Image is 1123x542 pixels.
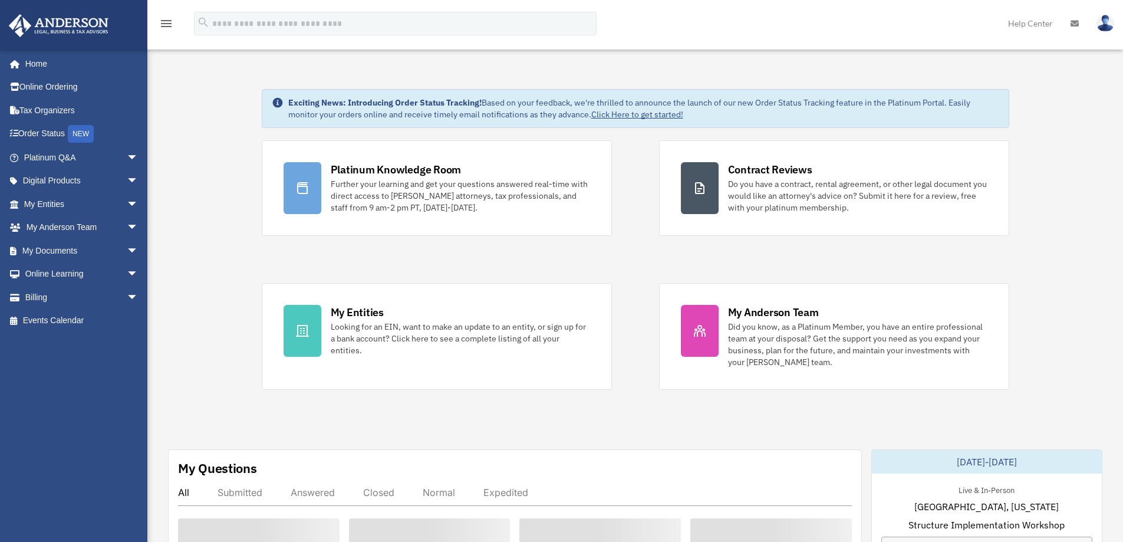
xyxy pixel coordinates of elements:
div: All [178,487,189,498]
a: Platinum Knowledge Room Further your learning and get your questions answered real-time with dire... [262,140,612,236]
strong: Exciting News: Introducing Order Status Tracking! [288,97,482,108]
a: Platinum Q&Aarrow_drop_down [8,146,156,169]
div: My Anderson Team [728,305,819,320]
a: Tax Organizers [8,98,156,122]
div: Closed [363,487,394,498]
div: Live & In-Person [949,483,1024,495]
a: Order StatusNEW [8,122,156,146]
div: NEW [68,125,94,143]
div: Do you have a contract, rental agreement, or other legal document you would like an attorney's ad... [728,178,987,213]
i: search [197,16,210,29]
span: arrow_drop_down [127,285,150,310]
a: Online Ordering [8,75,156,99]
div: [DATE]-[DATE] [872,450,1102,474]
a: Click Here to get started! [591,109,683,120]
div: Normal [423,487,455,498]
div: Expedited [483,487,528,498]
span: arrow_drop_down [127,262,150,287]
span: arrow_drop_down [127,192,150,216]
span: arrow_drop_down [127,146,150,170]
div: Submitted [218,487,262,498]
a: My Documentsarrow_drop_down [8,239,156,262]
img: Anderson Advisors Platinum Portal [5,14,112,37]
a: Contract Reviews Do you have a contract, rental agreement, or other legal document you would like... [659,140,1009,236]
div: My Entities [331,305,384,320]
span: Structure Implementation Workshop [908,518,1065,532]
div: Based on your feedback, we're thrilled to announce the launch of our new Order Status Tracking fe... [288,97,999,120]
a: My Anderson Team Did you know, as a Platinum Member, you have an entire professional team at your... [659,283,1009,390]
img: User Pic [1096,15,1114,32]
div: Platinum Knowledge Room [331,162,462,177]
span: [GEOGRAPHIC_DATA], [US_STATE] [914,500,1059,514]
div: Looking for an EIN, want to make an update to an entity, or sign up for a bank account? Click her... [331,321,590,356]
a: Events Calendar [8,309,156,333]
a: My Entitiesarrow_drop_down [8,192,156,216]
a: My Entities Looking for an EIN, want to make an update to an entity, or sign up for a bank accoun... [262,283,612,390]
div: Contract Reviews [728,162,812,177]
span: arrow_drop_down [127,239,150,263]
div: Did you know, as a Platinum Member, you have an entire professional team at your disposal? Get th... [728,321,987,368]
a: Home [8,52,150,75]
span: arrow_drop_down [127,169,150,193]
div: My Questions [178,459,257,477]
span: arrow_drop_down [127,216,150,240]
a: menu [159,21,173,31]
a: Billingarrow_drop_down [8,285,156,309]
i: menu [159,17,173,31]
a: Digital Productsarrow_drop_down [8,169,156,193]
a: My Anderson Teamarrow_drop_down [8,216,156,239]
div: Answered [291,487,335,498]
a: Online Learningarrow_drop_down [8,262,156,286]
div: Further your learning and get your questions answered real-time with direct access to [PERSON_NAM... [331,178,590,213]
